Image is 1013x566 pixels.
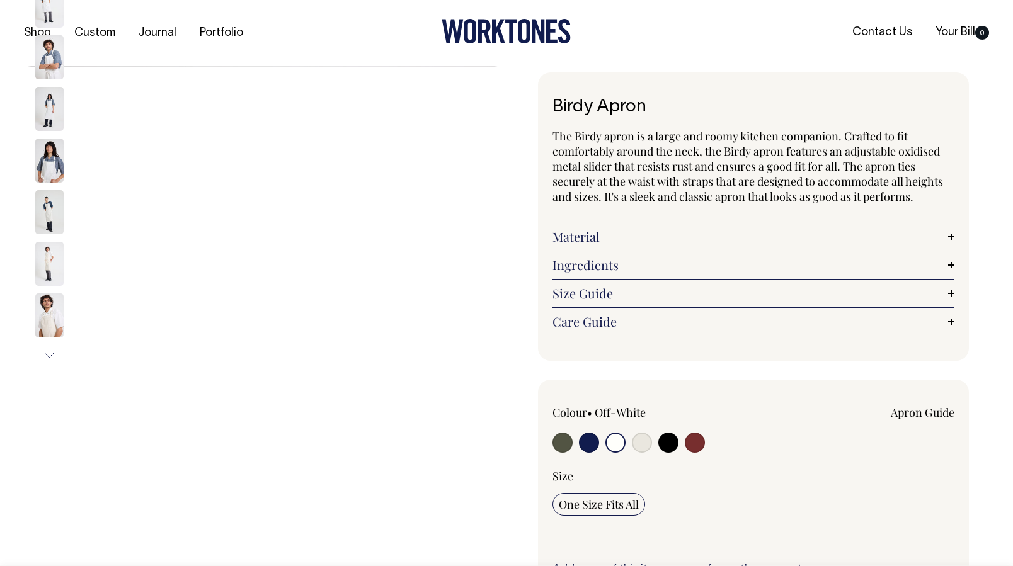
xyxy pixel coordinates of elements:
[552,258,954,273] a: Ingredients
[975,26,989,40] span: 0
[35,139,64,183] img: off-white
[595,405,646,420] label: Off-White
[134,23,181,43] a: Journal
[35,87,64,131] img: off-white
[847,22,917,43] a: Contact Us
[587,405,592,420] span: •
[35,190,64,234] img: natural
[930,22,994,43] a: Your Bill0
[35,293,64,337] img: natural
[35,35,64,79] img: off-white
[195,23,248,43] a: Portfolio
[19,23,56,43] a: Shop
[559,497,639,512] span: One Size Fits All
[35,242,64,286] img: natural
[552,468,954,484] div: Size
[40,341,59,370] button: Next
[552,128,943,204] span: The Birdy apron is a large and roomy kitchen companion. Crafted to fit comfortably around the nec...
[552,493,645,516] input: One Size Fits All
[552,229,954,244] a: Material
[552,405,713,420] div: Colour
[552,286,954,301] a: Size Guide
[891,405,954,420] a: Apron Guide
[552,98,954,117] h1: Birdy Apron
[552,314,954,329] a: Care Guide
